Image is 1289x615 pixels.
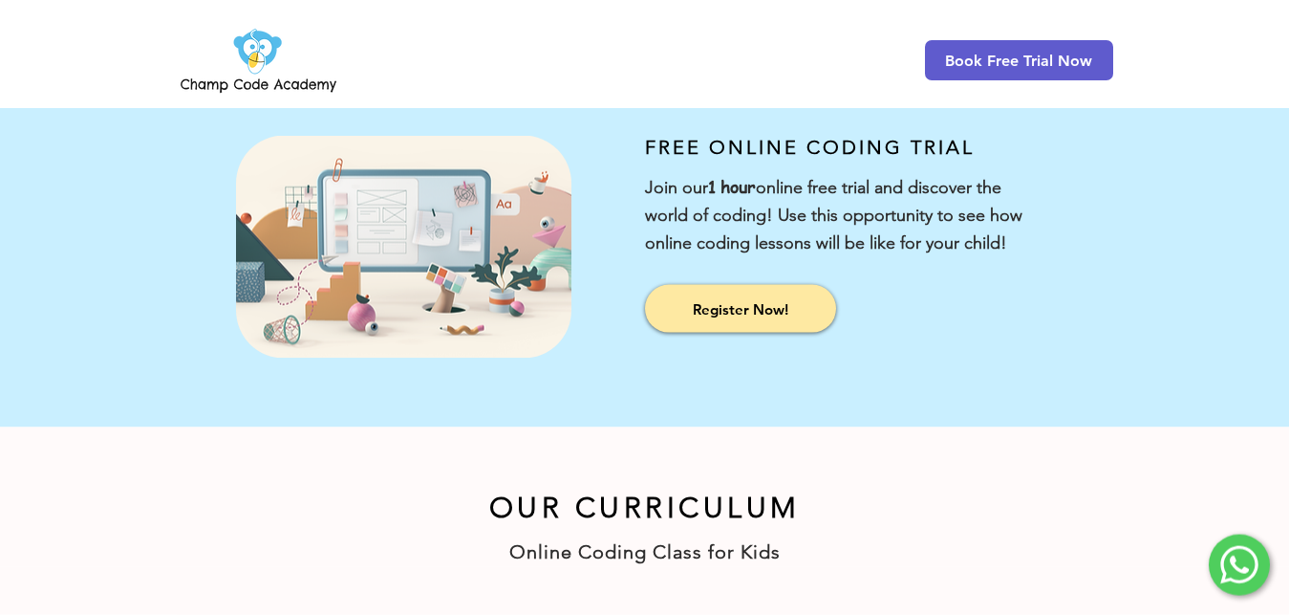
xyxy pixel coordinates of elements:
a: Register Now! [645,285,836,333]
span: Join our online free trial and discover the world of coding! Use this opportunity to see how onli... [645,177,1022,253]
span: Register Now! [693,299,788,319]
span: FREE ONLINE CODING TRIAL [645,136,975,159]
a: Book Free Trial Now [925,40,1113,80]
img: Champ Code Academy Logo PNG.png [177,23,340,98]
span: Book Free Trial Now [945,52,1092,70]
img: Champ Code Academy Free Online Coding Trial Illustration 1 [236,136,571,359]
span: 1 hour [708,174,756,198]
span: Online Coding Class for Kids [509,540,781,563]
span: OUR CURRICULUM [489,491,801,525]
